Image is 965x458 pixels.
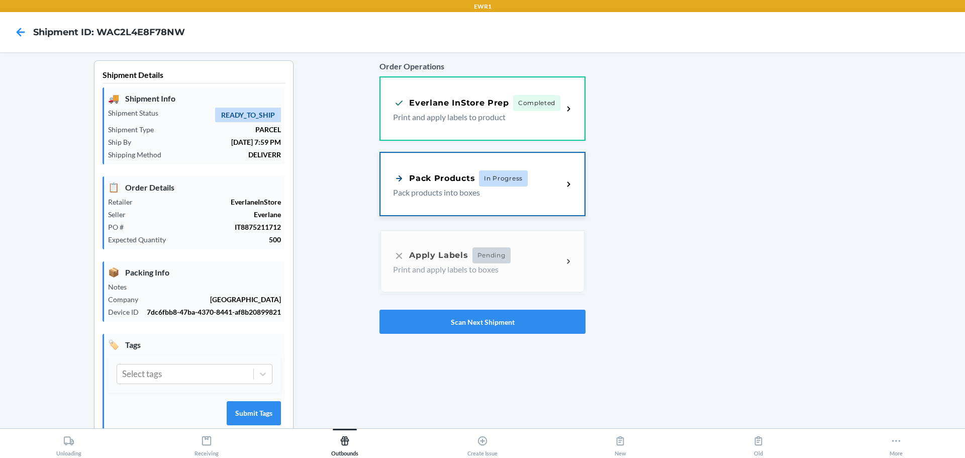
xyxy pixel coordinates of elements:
[108,180,119,194] span: 📋
[33,26,185,39] h4: Shipment ID: WAC2L4E8F78NW
[513,95,560,111] span: Completed
[379,76,586,141] a: Everlane InStore PrepCompletedPrint and apply labels to product
[379,152,586,216] a: Pack ProductsIn ProgressPack products into boxes
[467,431,498,456] div: Create Issue
[134,209,281,220] p: Everlane
[108,234,174,245] p: Expected Quantity
[551,429,689,456] button: New
[479,170,528,187] span: In Progress
[379,60,586,72] p: Order Operations
[108,197,141,207] p: Retailer
[147,307,281,317] p: 7dc6fbb8-47ba-4370-8441-af8b20899821
[393,97,509,109] div: Everlane InStore Prep
[103,69,285,83] p: Shipment Details
[56,431,81,456] div: Unloading
[615,431,626,456] div: New
[122,368,162,381] div: Select tags
[139,137,281,147] p: [DATE] 7:59 PM
[227,401,281,425] button: Submit Tags
[215,108,281,122] span: READY_TO_SHIP
[162,124,281,135] p: PARCEL
[108,180,281,194] p: Order Details
[138,429,275,456] button: Receiving
[393,111,555,123] p: Print and apply labels to product
[146,294,281,305] p: [GEOGRAPHIC_DATA]
[195,431,219,456] div: Receiving
[331,431,358,456] div: Outbounds
[108,91,281,105] p: Shipment Info
[108,222,132,232] p: PO #
[108,294,146,305] p: Company
[276,429,414,456] button: Outbounds
[108,91,119,105] span: 🚚
[108,265,119,279] span: 📦
[108,307,147,317] p: Device ID
[174,234,281,245] p: 500
[108,338,281,351] p: Tags
[169,149,281,160] p: DELIVERR
[108,282,135,292] p: Notes
[379,310,586,334] button: Scan Next Shipment
[753,431,764,456] div: Old
[474,2,492,11] p: EWR1
[108,108,166,118] p: Shipment Status
[108,124,162,135] p: Shipment Type
[108,149,169,160] p: Shipping Method
[141,197,281,207] p: EverlaneInStore
[393,187,555,199] p: Pack products into boxes
[890,431,903,456] div: More
[132,222,281,232] p: IT8875211712
[108,265,281,279] p: Packing Info
[108,137,139,147] p: Ship By
[108,209,134,220] p: Seller
[393,172,475,185] div: Pack Products
[827,429,965,456] button: More
[689,429,827,456] button: Old
[414,429,551,456] button: Create Issue
[108,338,119,351] span: 🏷️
